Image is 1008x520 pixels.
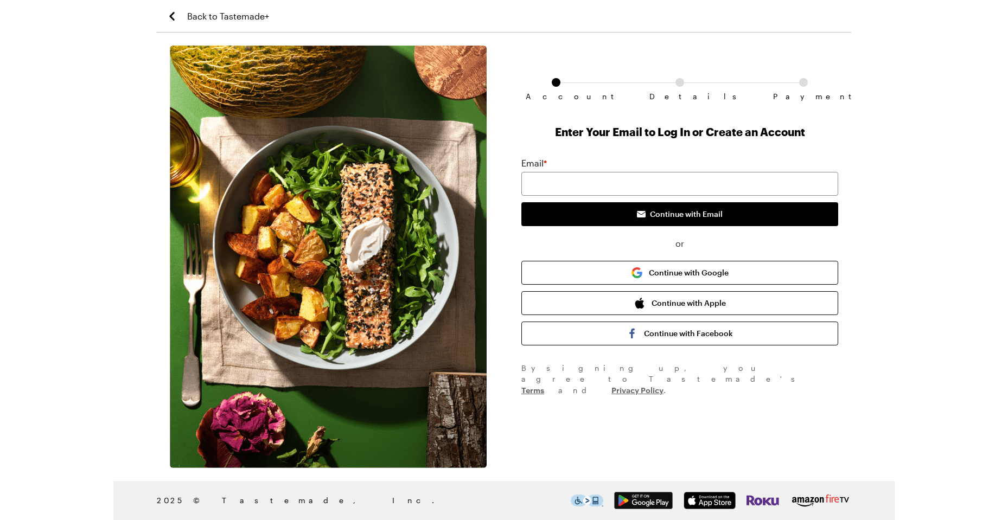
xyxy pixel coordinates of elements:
[187,10,269,23] span: Back to Tastemade+
[521,384,544,395] a: Terms
[614,492,673,509] img: Google Play
[521,291,838,315] button: Continue with Apple
[521,237,838,250] span: or
[521,157,547,170] label: Email
[684,492,736,509] img: App Store
[649,92,710,101] span: Details
[521,363,838,396] div: By signing up , you agree to Tastemade's and .
[521,124,838,139] h1: Enter Your Email to Log In or Create an Account
[790,492,851,509] img: Amazon Fire TV
[747,492,779,509] img: Roku
[773,92,834,101] span: Payment
[521,202,838,226] button: Continue with Email
[521,322,838,345] button: Continue with Facebook
[611,384,664,395] a: Privacy Policy
[571,495,603,506] img: This icon serves as a link to download the Level Access assistive technology app for individuals ...
[650,209,723,220] span: Continue with Email
[526,92,586,101] span: Account
[521,78,838,92] ol: Subscription checkout form navigation
[521,261,838,285] button: Continue with Google
[157,495,571,506] span: 2025 © Tastemade, Inc.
